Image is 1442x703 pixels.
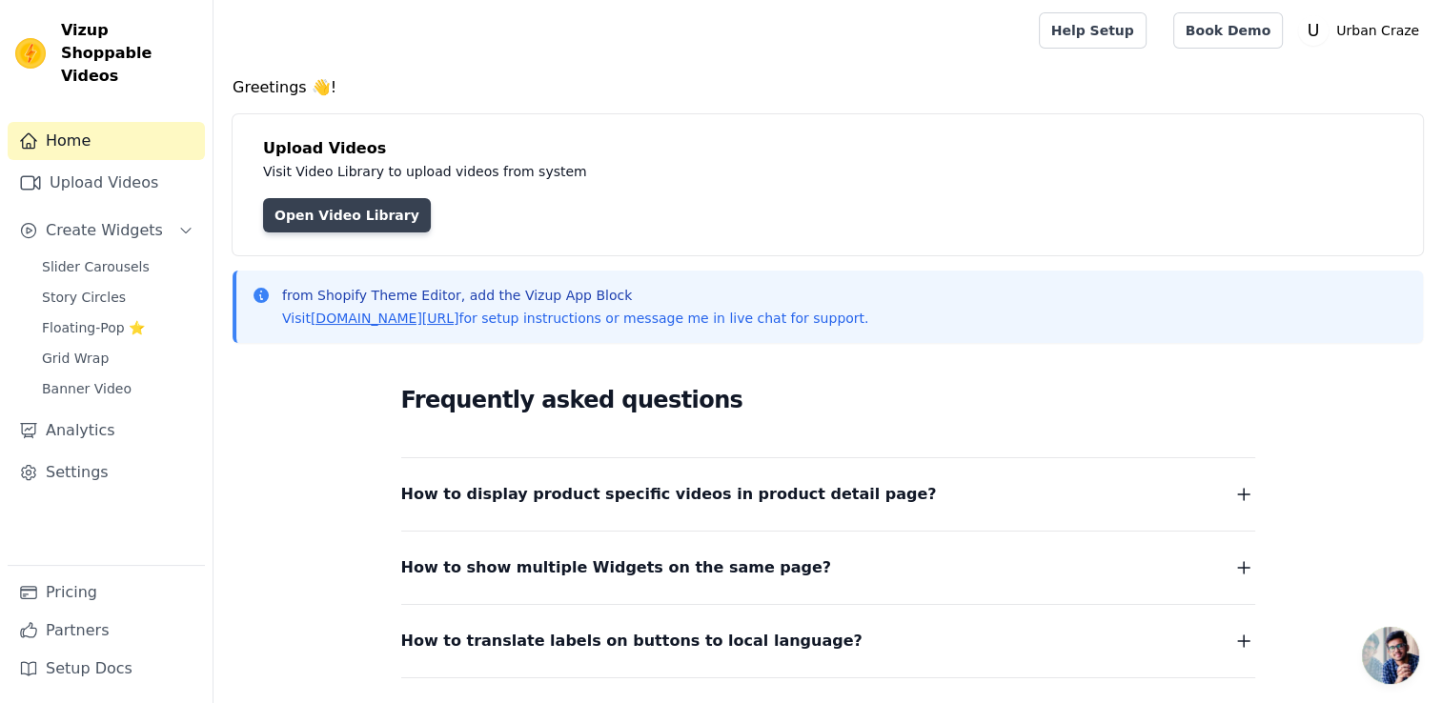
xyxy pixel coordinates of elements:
text: U [1308,21,1320,40]
a: Book Demo [1173,12,1283,49]
p: Visit Video Library to upload videos from system [263,160,1117,183]
a: Settings [8,453,205,492]
img: Vizup [15,38,46,69]
a: Setup Docs [8,650,205,688]
span: Floating-Pop ⭐ [42,318,145,337]
a: [DOMAIN_NAME][URL] [311,311,459,326]
span: Slider Carousels [42,257,150,276]
span: Vizup Shoppable Videos [61,19,197,88]
button: How to display product specific videos in product detail page? [401,481,1255,508]
a: Grid Wrap [30,345,205,372]
div: Open chat [1362,627,1419,684]
span: Story Circles [42,288,126,307]
a: Upload Videos [8,164,205,202]
button: How to translate labels on buttons to local language? [401,628,1255,654]
a: Pricing [8,573,205,612]
span: Create Widgets [46,219,163,242]
h4: Upload Videos [263,137,1392,160]
span: How to show multiple Widgets on the same page? [401,554,832,581]
h4: Greetings 👋! [233,76,1423,99]
button: U Urban Craze [1298,13,1427,48]
button: How to show multiple Widgets on the same page? [401,554,1255,581]
a: Slider Carousels [30,253,205,280]
span: How to display product specific videos in product detail page? [401,481,937,508]
a: Home [8,122,205,160]
a: Banner Video [30,375,205,402]
p: from Shopify Theme Editor, add the Vizup App Block [282,286,868,305]
a: Story Circles [30,284,205,311]
h2: Frequently asked questions [401,381,1255,419]
a: Floating-Pop ⭐ [30,314,205,341]
span: Grid Wrap [42,349,109,368]
a: Open Video Library [263,198,431,232]
a: Partners [8,612,205,650]
span: Banner Video [42,379,132,398]
p: Visit for setup instructions or message me in live chat for support. [282,309,868,328]
span: How to translate labels on buttons to local language? [401,628,863,654]
button: Create Widgets [8,211,205,250]
p: Urban Craze [1329,13,1427,48]
a: Analytics [8,412,205,450]
a: Help Setup [1039,12,1147,49]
